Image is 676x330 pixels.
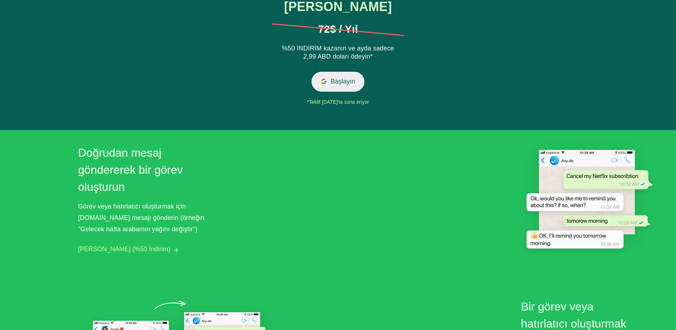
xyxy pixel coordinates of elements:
font: 72$ / Yıl [318,23,358,35]
font: Doğrudan mesaj göndererek bir görev oluşturun [78,146,183,193]
img: ok [174,248,178,252]
button: Başlayın [312,72,365,91]
font: Görev veya hatırlatıcı oluşturmak için [DOMAIN_NAME] mesajı gönderin (örneğin "Gelecek hafta arab... [78,203,204,233]
img: WhatsApp'ta görev oluşturma | WhatsApp Hatırlatıcıları [512,130,656,267]
font: %50 İNDİRİM kazanın ve ayda sadece 2,99 ABD doları ödeyin* [282,45,394,60]
button: [PERSON_NAME] (%50 İndirim) [78,245,170,253]
font: *Teklif [DATE]'ta sona eriyor [307,99,369,105]
font: Başlayın [331,78,355,85]
font: [PERSON_NAME] (%50 İndirim) [78,245,170,253]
